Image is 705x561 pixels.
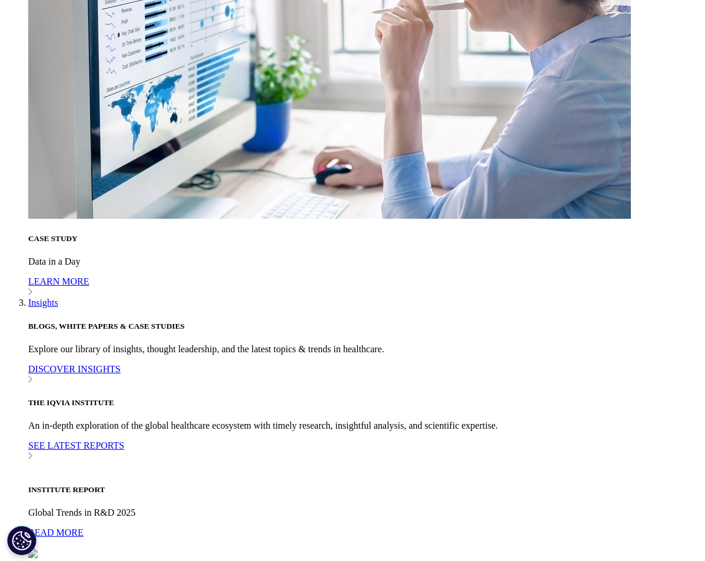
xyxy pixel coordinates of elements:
[7,526,36,555] button: 쿠키 설정
[28,440,700,462] a: SEE LATEST REPORTS
[28,398,700,408] h5: THE IQVIA INSTITUTE
[28,322,700,331] h5: BLOGS, WHITE PAPERS & CASE STUDIES
[28,527,700,549] a: READ MORE
[28,234,700,243] h5: CASE STUDY
[28,256,700,267] p: Data in a Day
[28,298,58,308] a: Insights
[28,276,700,298] a: LEARN MORE
[28,420,700,431] p: An in-depth exploration of the global healthcare ecosystem with timely research, insightful analy...
[28,344,700,355] p: Explore our library of insights, thought leadership, and the latest topics & trends in healthcare.
[28,507,700,518] p: Global Trends in R&D 2025
[28,485,700,495] h5: INSTITUTE REPORT
[28,364,700,385] a: DISCOVER INSIGHTS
